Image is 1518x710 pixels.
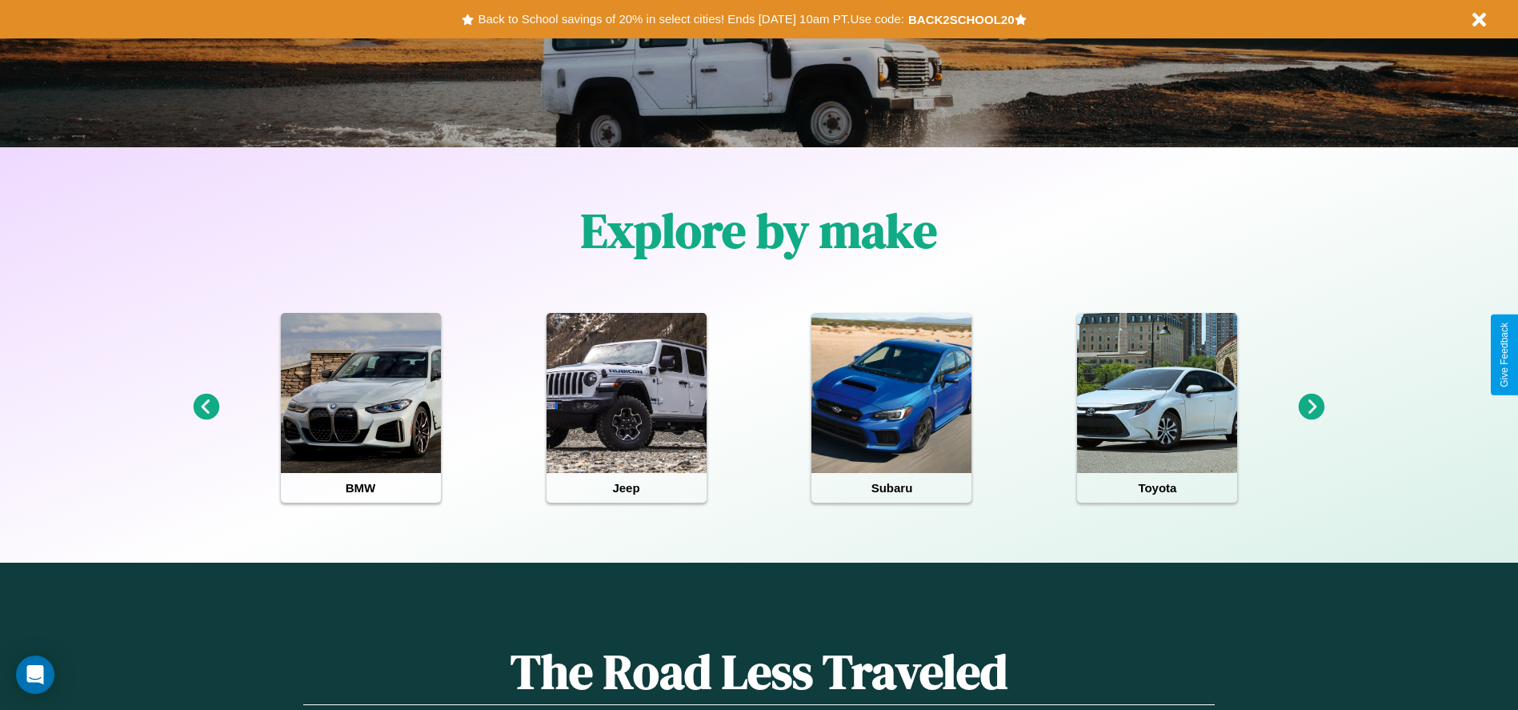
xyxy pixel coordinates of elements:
[474,8,907,30] button: Back to School savings of 20% in select cities! Ends [DATE] 10am PT.Use code:
[547,473,707,503] h4: Jeep
[581,198,937,263] h1: Explore by make
[281,473,441,503] h4: BMW
[908,13,1015,26] b: BACK2SCHOOL20
[811,473,971,503] h4: Subaru
[1077,473,1237,503] h4: Toyota
[1499,323,1510,387] div: Give Feedback
[16,656,54,694] div: Open Intercom Messenger
[303,639,1214,705] h1: The Road Less Traveled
